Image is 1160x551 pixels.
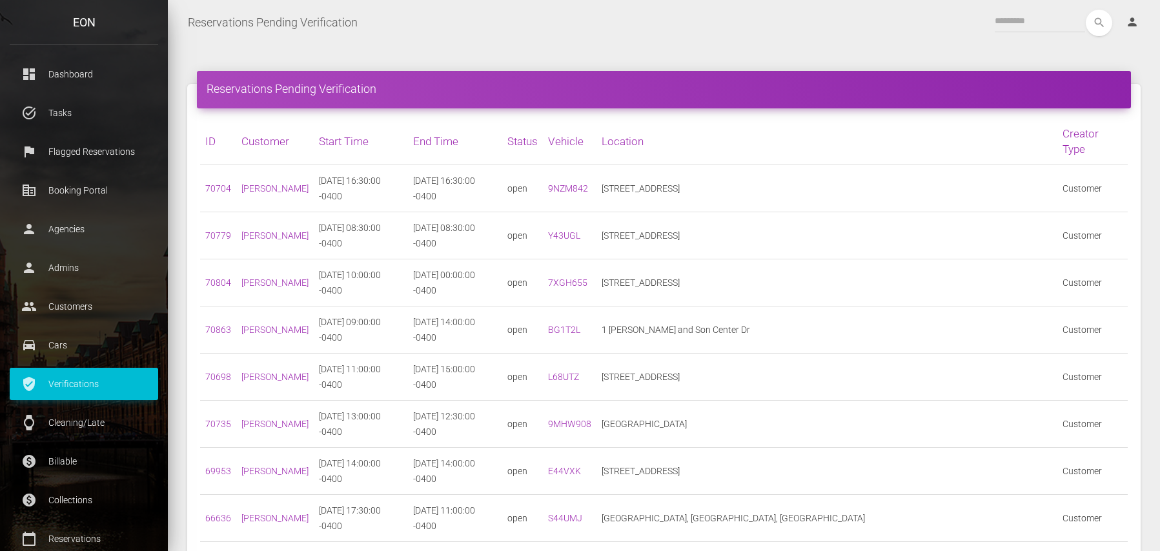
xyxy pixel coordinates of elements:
[10,368,158,400] a: verified_user Verifications
[548,466,581,476] a: E44VXK
[205,183,231,194] a: 70704
[502,118,543,165] th: Status
[596,306,1057,354] td: 1 [PERSON_NAME] and Son Center Dr
[596,495,1057,542] td: [GEOGRAPHIC_DATA], [GEOGRAPHIC_DATA], [GEOGRAPHIC_DATA]
[314,259,408,306] td: [DATE] 10:00:00 -0400
[241,513,309,523] a: [PERSON_NAME]
[10,329,158,361] a: drive_eta Cars
[596,354,1057,401] td: [STREET_ADDRESS]
[19,529,148,548] p: Reservations
[205,419,231,429] a: 70735
[314,306,408,354] td: [DATE] 09:00:00 -0400
[207,81,1121,97] h4: Reservations Pending Verification
[19,258,148,277] p: Admins
[596,165,1057,212] td: [STREET_ADDRESS]
[10,174,158,206] a: corporate_fare Booking Portal
[502,259,543,306] td: open
[548,277,587,288] a: 7XGH655
[314,401,408,448] td: [DATE] 13:00:00 -0400
[502,401,543,448] td: open
[205,466,231,476] a: 69953
[408,448,502,495] td: [DATE] 14:00:00 -0400
[548,325,580,335] a: BG1T2L
[548,419,591,429] a: 9MHW908
[10,445,158,477] a: paid Billable
[408,259,502,306] td: [DATE] 00:00:00 -0400
[10,252,158,284] a: person Admins
[10,97,158,129] a: task_alt Tasks
[1086,10,1112,36] button: search
[408,212,502,259] td: [DATE] 08:30:00 -0400
[19,142,148,161] p: Flagged Reservations
[314,495,408,542] td: [DATE] 17:30:00 -0400
[502,354,543,401] td: open
[596,212,1057,259] td: [STREET_ADDRESS]
[1126,15,1139,28] i: person
[1057,448,1128,495] td: Customer
[19,490,148,510] p: Collections
[241,466,309,476] a: [PERSON_NAME]
[19,219,148,239] p: Agencies
[408,495,502,542] td: [DATE] 11:00:00 -0400
[10,135,158,168] a: flag Flagged Reservations
[1057,118,1128,165] th: Creator Type
[19,65,148,84] p: Dashboard
[1057,306,1128,354] td: Customer
[19,374,148,394] p: Verifications
[1057,212,1128,259] td: Customer
[408,165,502,212] td: [DATE] 16:30:00 -0400
[408,401,502,448] td: [DATE] 12:30:00 -0400
[241,419,309,429] a: [PERSON_NAME]
[408,354,502,401] td: [DATE] 15:00:00 -0400
[502,495,543,542] td: open
[314,354,408,401] td: [DATE] 11:00:00 -0400
[502,306,543,354] td: open
[19,103,148,123] p: Tasks
[1057,259,1128,306] td: Customer
[205,230,231,241] a: 70779
[548,230,580,241] a: Y43UGL
[543,118,596,165] th: Vehicle
[314,165,408,212] td: [DATE] 16:30:00 -0400
[502,165,543,212] td: open
[188,6,358,39] a: Reservations Pending Verification
[314,118,408,165] th: Start Time
[10,406,158,439] a: watch Cleaning/Late
[19,297,148,316] p: Customers
[205,325,231,335] a: 70863
[10,213,158,245] a: person Agencies
[548,513,582,523] a: S44UMJ
[408,306,502,354] td: [DATE] 14:00:00 -0400
[548,183,588,194] a: 9NZM842
[10,58,158,90] a: dashboard Dashboard
[502,448,543,495] td: open
[241,372,309,382] a: [PERSON_NAME]
[596,259,1057,306] td: [STREET_ADDRESS]
[1057,165,1128,212] td: Customer
[596,401,1057,448] td: [GEOGRAPHIC_DATA]
[314,448,408,495] td: [DATE] 14:00:00 -0400
[408,118,502,165] th: End Time
[236,118,314,165] th: Customer
[1057,354,1128,401] td: Customer
[502,212,543,259] td: open
[19,452,148,471] p: Billable
[241,325,309,335] a: [PERSON_NAME]
[19,181,148,200] p: Booking Portal
[200,118,236,165] th: ID
[596,448,1057,495] td: [STREET_ADDRESS]
[1057,401,1128,448] td: Customer
[241,230,309,241] a: [PERSON_NAME]
[548,372,579,382] a: L68UTZ
[1057,495,1128,542] td: Customer
[314,212,408,259] td: [DATE] 08:30:00 -0400
[10,290,158,323] a: people Customers
[241,183,309,194] a: [PERSON_NAME]
[19,336,148,355] p: Cars
[1116,10,1150,35] a: person
[241,277,309,288] a: [PERSON_NAME]
[205,513,231,523] a: 66636
[19,413,148,432] p: Cleaning/Late
[10,484,158,516] a: paid Collections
